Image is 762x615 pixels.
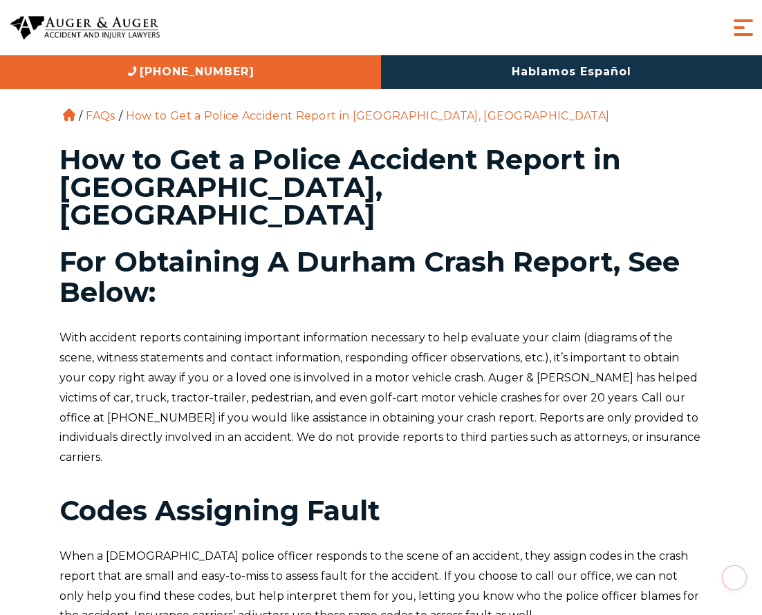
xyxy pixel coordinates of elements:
[59,331,700,464] span: With accident reports containing important information necessary to help evaluate your claim (dia...
[10,16,160,39] img: Auger & Auger Accident and Injury Lawyers Logo
[122,109,613,122] li: How to Get a Police Accident Report in [GEOGRAPHIC_DATA], [GEOGRAPHIC_DATA]
[86,109,115,122] a: FAQs
[59,146,703,229] h1: How to Get a Police Accident Report in [GEOGRAPHIC_DATA], [GEOGRAPHIC_DATA]
[730,14,757,41] button: Menu
[381,55,762,89] a: Hablamos Español
[63,108,75,121] a: Home
[59,493,380,527] strong: Codes Assigning Fault
[59,245,680,309] strong: For Obtaining A Durham Crash Report, See Below:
